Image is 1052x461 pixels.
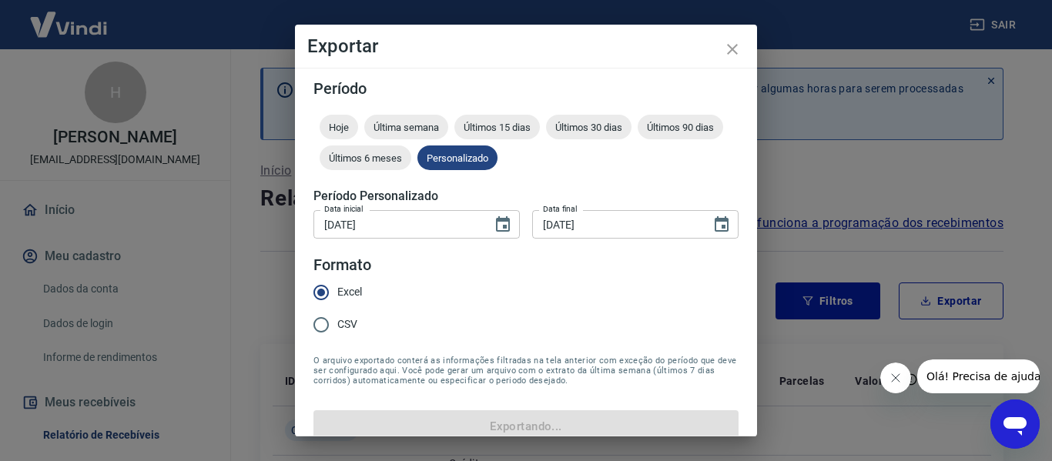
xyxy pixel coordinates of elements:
span: Olá! Precisa de ajuda? [9,11,129,23]
span: CSV [337,316,357,332]
button: Choose date, selected date is 17 de ago de 2025 [487,209,518,240]
button: close [714,31,751,68]
div: Personalizado [417,145,498,170]
span: O arquivo exportado conterá as informações filtradas na tela anterior com exceção do período que ... [313,356,739,386]
input: DD/MM/YYYY [313,210,481,239]
span: Hoje [320,122,358,133]
label: Data inicial [324,203,364,215]
span: Últimos 30 dias [546,122,632,133]
h5: Período [313,81,739,96]
input: DD/MM/YYYY [532,210,700,239]
div: Últimos 6 meses [320,145,411,170]
div: Última semana [364,115,448,139]
span: Últimos 90 dias [638,122,723,133]
span: Últimos 15 dias [454,122,540,133]
div: Últimos 90 dias [638,115,723,139]
iframe: Botão para abrir a janela de mensagens [990,399,1040,449]
button: Choose date, selected date is 20 de ago de 2025 [706,209,737,240]
iframe: Mensagem da empresa [917,359,1040,393]
iframe: Fechar mensagem [880,362,911,393]
span: Última semana [364,122,448,133]
div: Hoje [320,115,358,139]
label: Data final [543,203,578,215]
div: Últimos 30 dias [546,115,632,139]
h4: Exportar [307,37,745,55]
h5: Período Personalizado [313,189,739,204]
span: Excel [337,284,362,300]
span: Últimos 6 meses [320,152,411,164]
div: Últimos 15 dias [454,115,540,139]
span: Personalizado [417,152,498,164]
legend: Formato [313,254,371,276]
